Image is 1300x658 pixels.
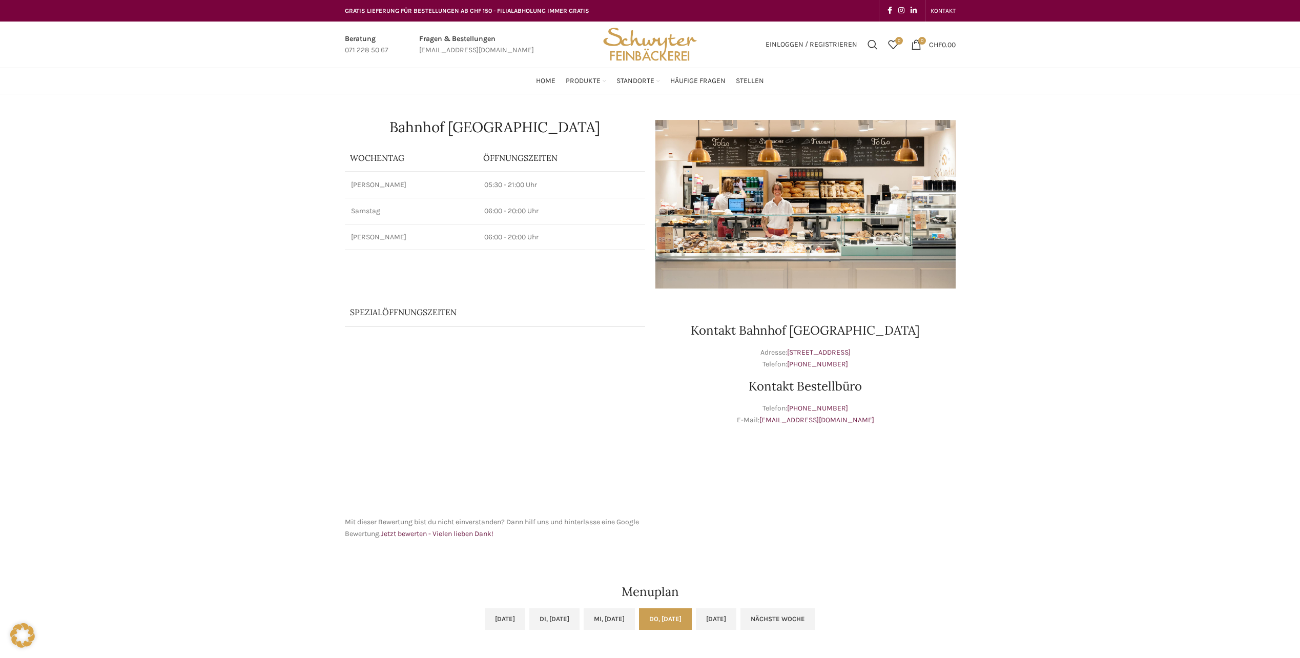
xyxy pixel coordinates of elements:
a: Di, [DATE] [529,608,580,630]
a: Linkedin social link [907,4,920,18]
p: ÖFFNUNGSZEITEN [483,152,640,163]
p: Samstag [351,206,472,216]
a: Mi, [DATE] [584,608,635,630]
p: 05:30 - 21:00 Uhr [484,180,639,190]
p: Adresse: Telefon: [655,347,956,370]
h2: Kontakt Bahnhof [GEOGRAPHIC_DATA] [655,324,956,337]
div: Secondary navigation [925,1,961,21]
a: [PHONE_NUMBER] [787,404,848,413]
a: Infobox link [419,33,534,56]
a: [EMAIL_ADDRESS][DOMAIN_NAME] [759,416,874,424]
span: GRATIS LIEFERUNG FÜR BESTELLUNGEN AB CHF 150 - FILIALABHOLUNG IMMER GRATIS [345,7,589,14]
span: Häufige Fragen [670,76,726,86]
span: Standorte [616,76,654,86]
span: Stellen [736,76,764,86]
p: Mit dieser Bewertung bist du nicht einverstanden? Dann hilf uns und hinterlasse eine Google Bewer... [345,517,645,540]
a: [DATE] [485,608,525,630]
iframe: schwyter bahnhof [345,353,645,506]
a: [STREET_ADDRESS] [787,348,851,357]
h2: Kontakt Bestellbüro [655,380,956,393]
span: 0 [895,37,903,45]
div: Meine Wunschliste [883,34,903,55]
a: Infobox link [345,33,388,56]
div: Main navigation [340,71,961,91]
a: Home [536,71,555,91]
a: Häufige Fragen [670,71,726,91]
p: Wochentag [350,152,473,163]
a: Facebook social link [884,4,895,18]
p: [PERSON_NAME] [351,180,472,190]
p: 06:00 - 20:00 Uhr [484,206,639,216]
a: Nächste Woche [740,608,815,630]
bdi: 0.00 [929,40,956,49]
a: Suchen [862,34,883,55]
a: 0 CHF0.00 [906,34,961,55]
a: [DATE] [696,608,736,630]
h1: Bahnhof [GEOGRAPHIC_DATA] [345,120,645,134]
a: Site logo [600,39,700,48]
span: Home [536,76,555,86]
h2: Menuplan [345,586,956,598]
a: KONTAKT [931,1,956,21]
a: Einloggen / Registrieren [760,34,862,55]
a: Stellen [736,71,764,91]
p: [PERSON_NAME] [351,232,472,242]
span: Produkte [566,76,601,86]
a: Instagram social link [895,4,907,18]
span: CHF [929,40,942,49]
a: Standorte [616,71,660,91]
p: 06:00 - 20:00 Uhr [484,232,639,242]
span: 0 [918,37,926,45]
a: [PHONE_NUMBER] [787,360,848,368]
span: KONTAKT [931,7,956,14]
a: Jetzt bewerten - Vielen lieben Dank! [381,529,493,538]
a: 0 [883,34,903,55]
p: Telefon: E-Mail: [655,403,956,426]
a: Produkte [566,71,606,91]
p: Spezialöffnungszeiten [350,306,611,318]
a: Do, [DATE] [639,608,692,630]
span: Einloggen / Registrieren [766,41,857,48]
img: Bäckerei Schwyter [600,22,700,68]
